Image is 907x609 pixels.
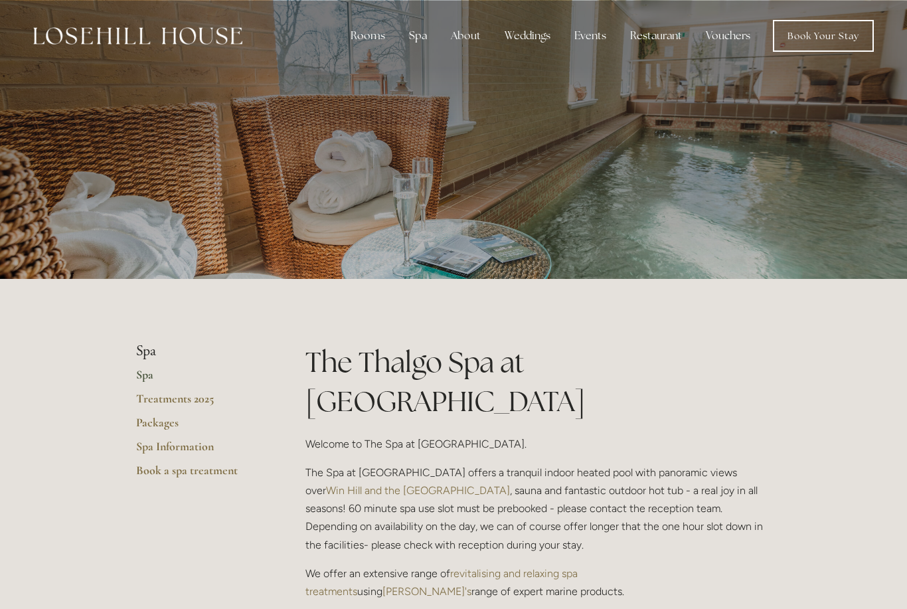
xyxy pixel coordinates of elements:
[340,23,396,49] div: Rooms
[398,23,438,49] div: Spa
[326,484,510,497] a: Win Hill and the [GEOGRAPHIC_DATA]
[695,23,761,49] a: Vouchers
[773,20,874,52] a: Book Your Stay
[136,439,263,463] a: Spa Information
[305,435,771,453] p: Welcome to The Spa at [GEOGRAPHIC_DATA].
[33,27,242,44] img: Losehill House
[382,585,471,598] a: [PERSON_NAME]'s
[136,391,263,415] a: Treatments 2025
[440,23,491,49] div: About
[619,23,693,49] div: Restaurant
[136,415,263,439] a: Packages
[305,343,771,421] h1: The Thalgo Spa at [GEOGRAPHIC_DATA]
[305,565,771,600] p: We offer an extensive range of using range of expert marine products.
[305,464,771,554] p: The Spa at [GEOGRAPHIC_DATA] offers a tranquil indoor heated pool with panoramic views over , sau...
[494,23,561,49] div: Weddings
[136,367,263,391] a: Spa
[136,463,263,487] a: Book a spa treatment
[136,343,263,360] li: Spa
[564,23,617,49] div: Events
